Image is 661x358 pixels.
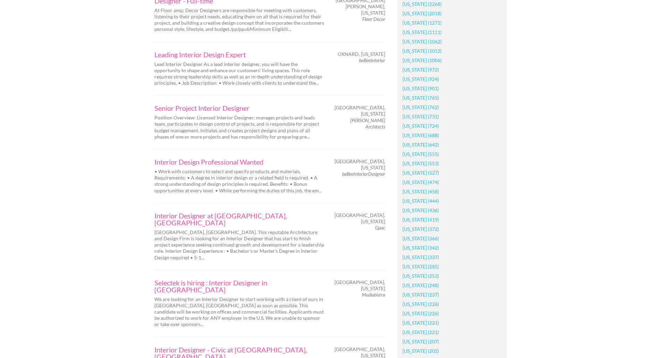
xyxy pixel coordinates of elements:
[154,296,324,328] p: We are looking for an Interior Designer to start working with a client of ours in [GEOGRAPHIC_DAT...
[402,318,439,327] a: [US_STATE] (221)
[402,262,439,271] a: [US_STATE] (285)
[402,215,439,224] a: [US_STATE] (419)
[334,279,385,292] span: [GEOGRAPHIC_DATA], [US_STATE]
[402,206,439,215] a: [US_STATE] (436)
[402,27,442,37] a: [US_STATE] (1111)
[402,65,439,74] a: [US_STATE] (972)
[362,16,385,22] em: Floor Decor
[154,51,324,58] a: Leading Interior Design Expert
[154,229,324,261] p: [GEOGRAPHIC_DATA], [GEOGRAPHIC_DATA]. This reputable Architecture and Design Firm is looking for ...
[154,61,324,86] p: Lead Interior Designer As a lead interior designer, you will have the opportunity to shape and en...
[402,187,439,196] a: [US_STATE] (458)
[402,131,439,140] a: [US_STATE] (688)
[402,309,439,318] a: [US_STATE] (226)
[375,225,385,231] em: Gpac
[402,168,439,177] a: [US_STATE] (527)
[402,74,439,84] a: [US_STATE] (924)
[154,105,324,111] a: Senior Project Interior Designer
[402,121,439,131] a: [US_STATE] (724)
[402,46,442,56] a: [US_STATE] (1012)
[154,115,324,140] p: Position Overview: Licensed Interior Designer; manages projects and leads team, participates in d...
[334,158,385,171] span: [GEOGRAPHIC_DATA], [US_STATE]
[334,212,385,225] span: [GEOGRAPHIC_DATA], [US_STATE]
[402,177,439,187] a: [US_STATE] (474)
[402,196,439,206] a: [US_STATE] (444)
[402,290,439,299] a: [US_STATE] (237)
[154,168,324,194] p: • Work with customers to select and specify products and materials. Requirements: • A degree in i...
[154,158,324,165] a: Interior Design Professional Wanted
[402,252,439,262] a: [US_STATE] (337)
[154,7,324,33] p: At Floor amp; Decor Designers are responsible for meeting with customers, listening to their proj...
[342,171,385,177] em: beBeeInteriorDesigner
[362,292,385,298] em: Mediabistro
[402,327,439,337] a: [US_STATE] (221)
[402,18,442,27] a: [US_STATE] (1271)
[402,281,439,290] a: [US_STATE] (248)
[402,337,439,346] a: [US_STATE] (207)
[154,279,324,293] a: Selectek is hiring : Interior Designer in [GEOGRAPHIC_DATA]
[402,37,442,46] a: [US_STATE] (1062)
[402,9,442,18] a: [US_STATE] (2018)
[359,57,385,63] em: beBeeInterior
[402,346,439,356] a: [US_STATE] (202)
[154,212,324,226] a: Interior Designer at [GEOGRAPHIC_DATA], [GEOGRAPHIC_DATA]
[338,51,385,57] span: Oxnard, [US_STATE]
[402,93,439,102] a: [US_STATE] (765)
[402,56,442,65] a: [US_STATE] (1006)
[402,224,439,234] a: [US_STATE] (372)
[402,84,439,93] a: [US_STATE] (901)
[350,117,385,130] em: [PERSON_NAME] Architects
[402,112,439,121] a: [US_STATE] (731)
[402,149,439,159] a: [US_STATE] (555)
[402,159,439,168] a: [US_STATE] (553)
[334,105,385,117] span: [GEOGRAPHIC_DATA], [US_STATE]
[402,271,439,281] a: [US_STATE] (253)
[402,243,439,252] a: [US_STATE] (342)
[402,102,439,112] a: [US_STATE] (762)
[402,234,439,243] a: [US_STATE] (366)
[402,299,439,309] a: [US_STATE] (226)
[402,140,439,149] a: [US_STATE] (642)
